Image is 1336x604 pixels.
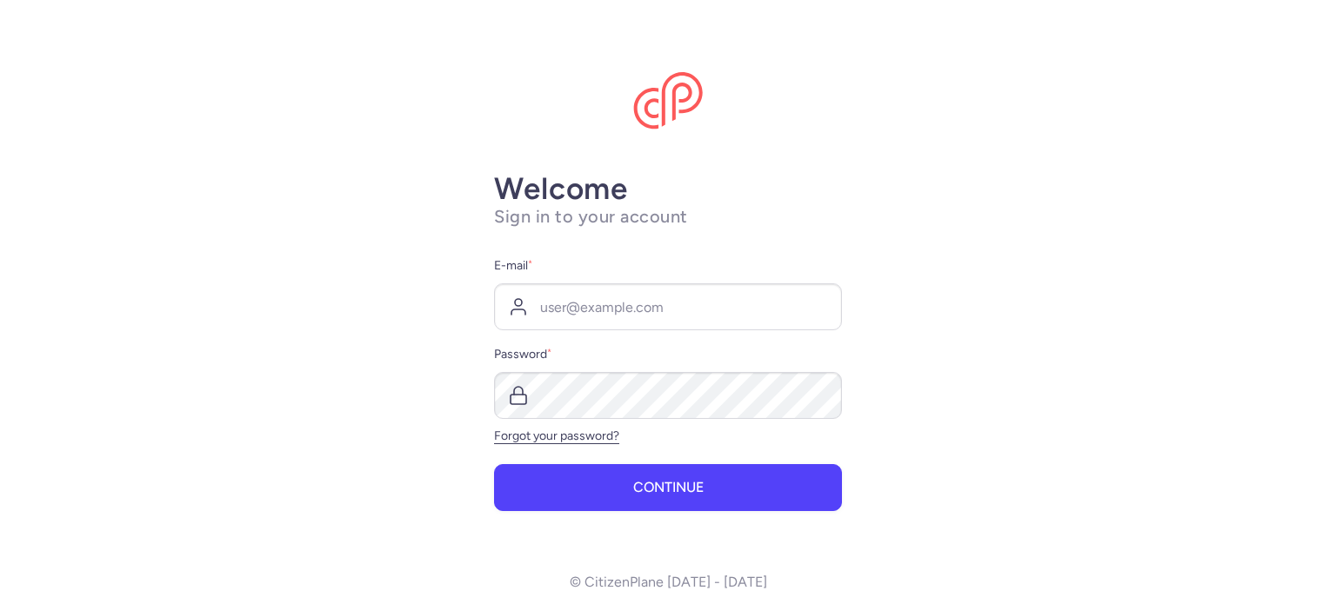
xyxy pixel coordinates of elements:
input: user@example.com [494,283,842,330]
label: Password [494,344,842,365]
a: Forgot your password? [494,428,619,443]
p: © CitizenPlane [DATE] - [DATE] [570,574,767,590]
strong: Welcome [494,170,628,207]
span: Continue [633,480,704,495]
button: Continue [494,464,842,511]
label: E-mail [494,256,842,276]
h1: Sign in to your account [494,206,842,228]
img: CitizenPlane logo [633,72,703,129]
